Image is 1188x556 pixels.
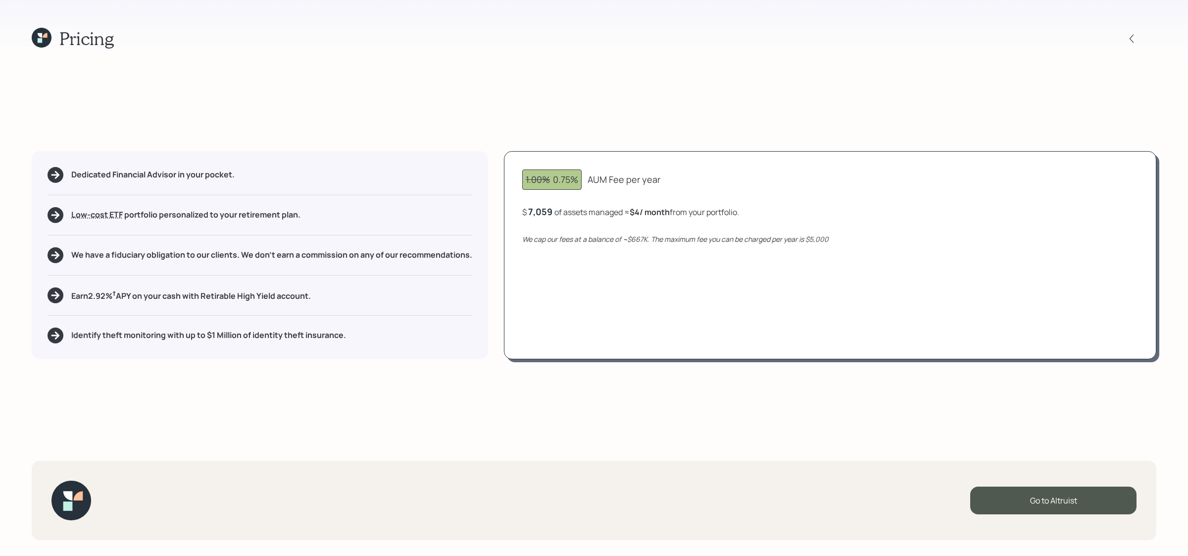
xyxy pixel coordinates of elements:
div: AUM Fee per year [588,173,660,186]
span: Low-cost ETF [71,209,123,220]
h5: Identify theft monitoring with up to $1 Million of identity theft insurance. [71,331,346,340]
div: $ of assets managed ≈ from your portfolio . [522,206,739,218]
h5: Dedicated Financial Advisor in your pocket. [71,170,235,179]
iframe: Customer reviews powered by Trustpilot [103,472,229,546]
div: 0.75% [526,173,578,186]
h5: We have a fiduciary obligation to our clients. We don't earn a commission on any of our recommend... [71,250,472,260]
span: 1.00% [526,173,550,185]
div: Go to Altruist [970,487,1137,514]
h5: Earn 2.92 % APY on your cash with Retirable High Yield account. [71,289,311,301]
i: We cap our fees at a balance of ~$667K. The maximum fee you can be charged per year is $5,000 [522,234,829,244]
b: $4 / month [630,207,670,218]
div: 7,059 [528,206,553,218]
h5: portfolio personalized to your retirement plan. [71,210,300,220]
h1: Pricing [59,28,114,49]
sup: † [112,289,116,298]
